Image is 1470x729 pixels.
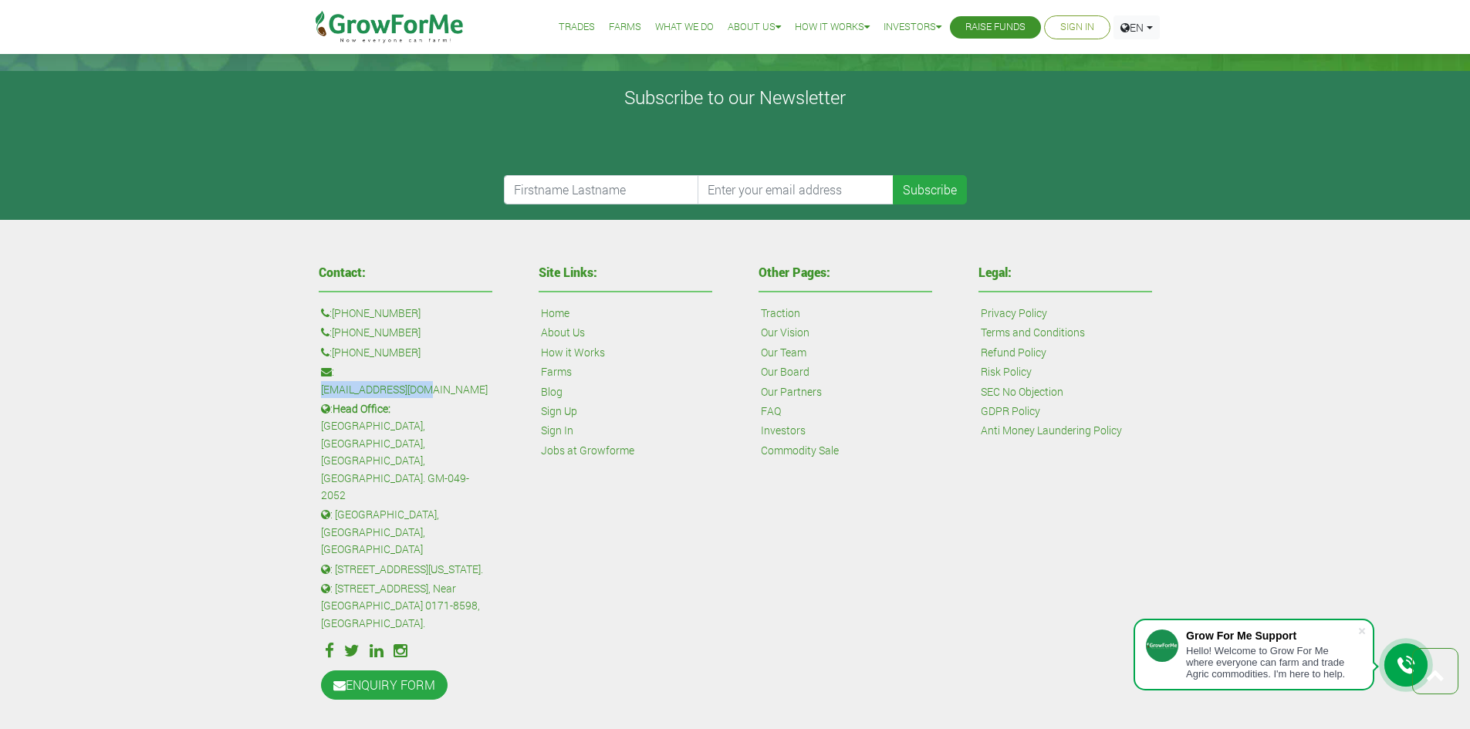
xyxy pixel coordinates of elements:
a: Farms [609,19,641,35]
a: [EMAIL_ADDRESS][DOMAIN_NAME] [321,381,488,398]
a: ENQUIRY FORM [321,670,448,700]
a: Our Partners [761,383,822,400]
a: Our Team [761,344,806,361]
a: Blog [541,383,563,400]
p: : [321,344,490,361]
a: EN [1113,15,1160,39]
h4: Other Pages: [759,266,932,278]
a: How it Works [795,19,870,35]
a: Farms [541,363,572,380]
a: About Us [541,324,585,341]
a: [PHONE_NUMBER] [332,305,421,322]
a: Investors [884,19,941,35]
h4: Subscribe to our Newsletter [19,86,1451,109]
h4: Legal: [978,266,1152,278]
p: : [321,305,490,322]
a: Jobs at Growforme [541,442,634,459]
a: [PHONE_NUMBER] [332,344,421,361]
a: Raise Funds [965,19,1026,35]
a: Commodity Sale [761,442,839,459]
b: Head Office: [333,401,390,416]
p: : [321,324,490,341]
p: : [321,363,490,398]
a: GDPR Policy [981,403,1040,420]
a: Our Board [761,363,809,380]
input: Enter your email address [698,175,894,204]
a: Investors [761,422,806,439]
a: [PHONE_NUMBER] [332,324,421,341]
a: Sign In [541,422,573,439]
a: Sign In [1060,19,1094,35]
a: Trades [559,19,595,35]
div: Hello! Welcome to Grow For Me where everyone can farm and trade Agric commodities. I'm here to help. [1186,645,1357,680]
input: Firstname Lastname [504,175,700,204]
a: About Us [728,19,781,35]
a: Home [541,305,569,322]
p: : [GEOGRAPHIC_DATA], [GEOGRAPHIC_DATA], [GEOGRAPHIC_DATA] [321,506,490,558]
a: What We Do [655,19,714,35]
p: : [STREET_ADDRESS], Near [GEOGRAPHIC_DATA] 0171-8598, [GEOGRAPHIC_DATA]. [321,580,490,632]
a: Privacy Policy [981,305,1047,322]
button: Subscribe [893,175,967,204]
a: Sign Up [541,403,577,420]
a: Anti Money Laundering Policy [981,422,1122,439]
a: Terms and Conditions [981,324,1085,341]
a: Risk Policy [981,363,1032,380]
a: Our Vision [761,324,809,341]
div: Grow For Me Support [1186,629,1357,642]
p: : [STREET_ADDRESS][US_STATE]. [321,561,490,578]
iframe: reCAPTCHA [504,115,738,175]
a: How it Works [541,344,605,361]
a: SEC No Objection [981,383,1063,400]
h4: Site Links: [539,266,712,278]
p: : [GEOGRAPHIC_DATA], [GEOGRAPHIC_DATA], [GEOGRAPHIC_DATA], [GEOGRAPHIC_DATA]. GM-049-2052 [321,400,490,504]
a: FAQ [761,403,781,420]
a: Traction [761,305,800,322]
h4: Contact: [319,266,492,278]
a: Refund Policy [981,344,1046,361]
